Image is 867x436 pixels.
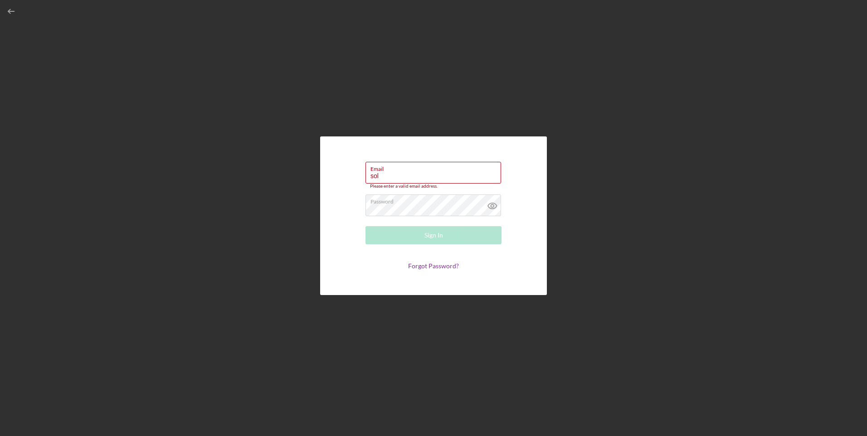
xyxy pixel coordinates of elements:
[365,184,502,189] div: Please enter a valid email address.
[424,226,443,244] div: Sign In
[365,226,502,244] button: Sign In
[408,262,459,270] a: Forgot Password?
[370,195,501,205] label: Password
[370,162,501,172] label: Email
